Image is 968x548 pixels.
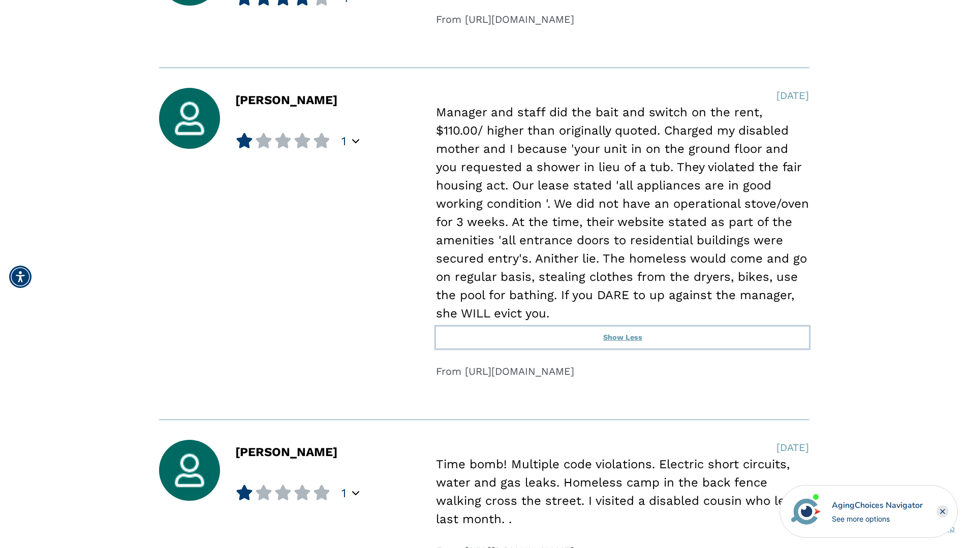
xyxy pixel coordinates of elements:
[9,266,32,288] div: Accessibility Menu
[436,364,809,379] div: From [URL][DOMAIN_NAME]
[776,440,809,455] div: [DATE]
[235,446,337,501] div: [PERSON_NAME]
[436,327,809,349] button: Show Less
[832,513,923,524] div: See more options
[776,88,809,103] div: [DATE]
[436,103,809,323] div: Manager and staff did the bait and switch on the rent, $110.00/ higher than originally quoted. Ch...
[341,134,346,149] span: 1
[352,487,359,499] div: Popover trigger
[936,505,949,518] div: Close
[832,499,923,511] div: AgingChoices Navigator
[341,486,346,501] span: 1
[436,455,809,528] div: Time bomb! Multiple code violations. Electric short circuits, water and gas leaks. Homeless camp ...
[159,440,220,501] img: user_avatar.jpg
[789,494,823,529] img: avatar
[436,12,809,27] div: From [URL][DOMAIN_NAME]
[352,135,359,147] div: Popover trigger
[235,94,337,149] div: [PERSON_NAME]
[159,88,220,149] img: user_avatar.jpg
